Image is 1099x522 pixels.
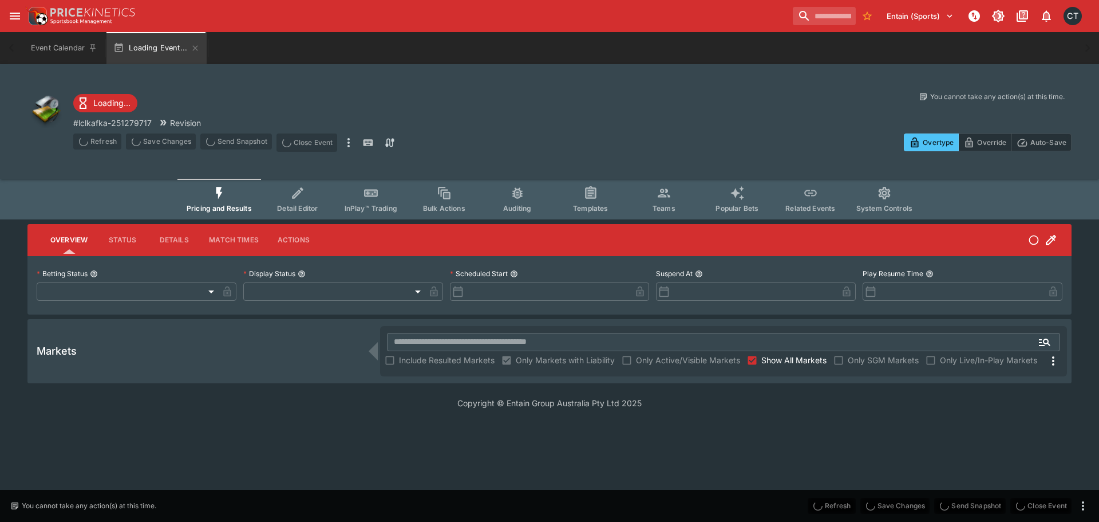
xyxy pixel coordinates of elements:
[277,204,318,213] span: Detail Editor
[345,204,397,213] span: InPlay™ Trading
[148,226,200,254] button: Details
[904,134,959,151] button: Overtype
[1036,6,1057,26] button: Notifications
[1011,134,1072,151] button: Auto-Save
[930,92,1065,102] p: You cannot take any action(s) at this time.
[200,226,268,254] button: Match Times
[93,97,131,109] p: Loading...
[177,179,922,219] div: Event type filters
[5,6,25,26] button: open drawer
[1030,136,1066,148] p: Auto-Save
[863,269,923,278] p: Play Resume Time
[187,204,252,213] span: Pricing and Results
[268,226,319,254] button: Actions
[24,32,104,64] button: Event Calendar
[342,134,355,152] button: more
[636,354,740,366] span: Only Active/Visible Markets
[940,354,1037,366] span: Only Live/In-Play Markets
[73,117,152,129] p: Copy To Clipboard
[423,204,465,213] span: Bulk Actions
[1012,6,1033,26] button: Documentation
[653,204,675,213] span: Teams
[964,6,985,26] button: NOT Connected to PK
[923,136,954,148] p: Overtype
[1064,7,1082,25] div: Cameron Tarver
[715,204,758,213] span: Popular Bets
[785,204,835,213] span: Related Events
[926,270,934,278] button: Play Resume Time
[880,7,960,25] button: Select Tenant
[977,136,1006,148] p: Override
[243,269,295,278] p: Display Status
[97,226,148,254] button: Status
[516,354,615,366] span: Only Markets with Liability
[503,204,531,213] span: Auditing
[1076,499,1090,513] button: more
[50,8,135,17] img: PriceKinetics
[25,5,48,28] img: PriceKinetics Logo
[958,134,1011,151] button: Override
[761,354,827,366] span: Show All Markets
[37,269,88,278] p: Betting Status
[90,270,98,278] button: Betting Status
[41,226,97,254] button: Overview
[573,204,608,213] span: Templates
[988,6,1009,26] button: Toggle light/dark mode
[858,7,876,25] button: No Bookmarks
[50,19,112,24] img: Sportsbook Management
[848,354,919,366] span: Only SGM Markets
[27,92,64,128] img: other.png
[399,354,495,366] span: Include Resulted Markets
[170,117,201,129] p: Revision
[106,32,207,64] button: Loading Event...
[1046,354,1060,368] svg: More
[510,270,518,278] button: Scheduled Start
[1034,332,1055,352] button: Open
[904,134,1072,151] div: Start From
[656,269,693,278] p: Suspend At
[22,501,156,511] p: You cannot take any action(s) at this time.
[856,204,912,213] span: System Controls
[298,270,306,278] button: Display Status
[695,270,703,278] button: Suspend At
[1060,3,1085,29] button: Cameron Tarver
[450,269,508,278] p: Scheduled Start
[793,7,856,25] input: search
[37,344,77,358] h5: Markets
